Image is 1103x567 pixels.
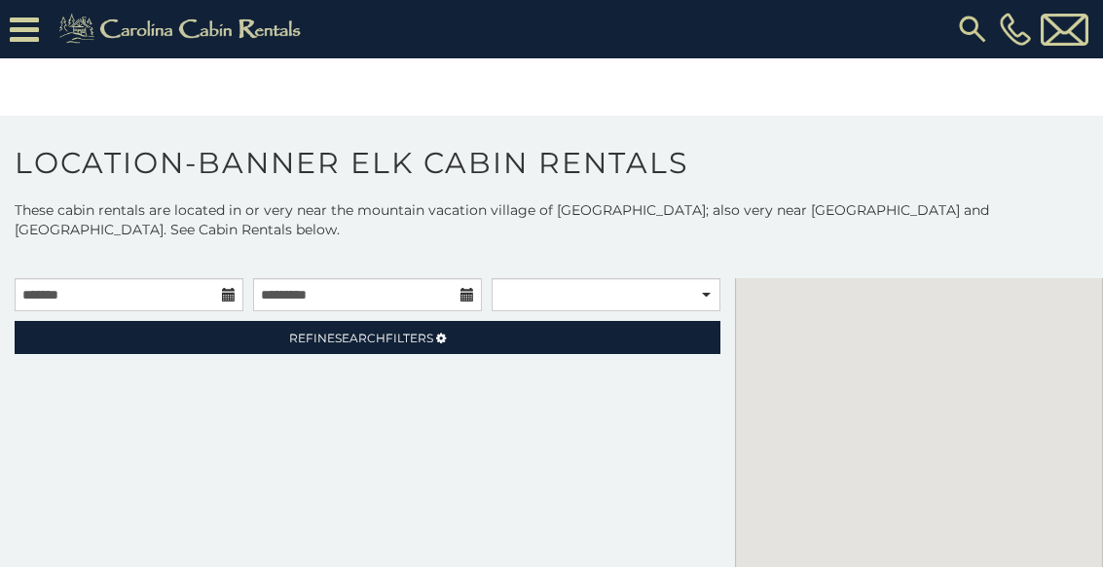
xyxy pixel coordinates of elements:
img: Khaki-logo.png [49,10,317,49]
a: RefineSearchFilters [15,321,720,354]
span: Search [335,331,386,345]
img: search-regular.svg [955,12,990,47]
span: Refine Filters [289,331,433,345]
a: [PHONE_NUMBER] [995,13,1036,46]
